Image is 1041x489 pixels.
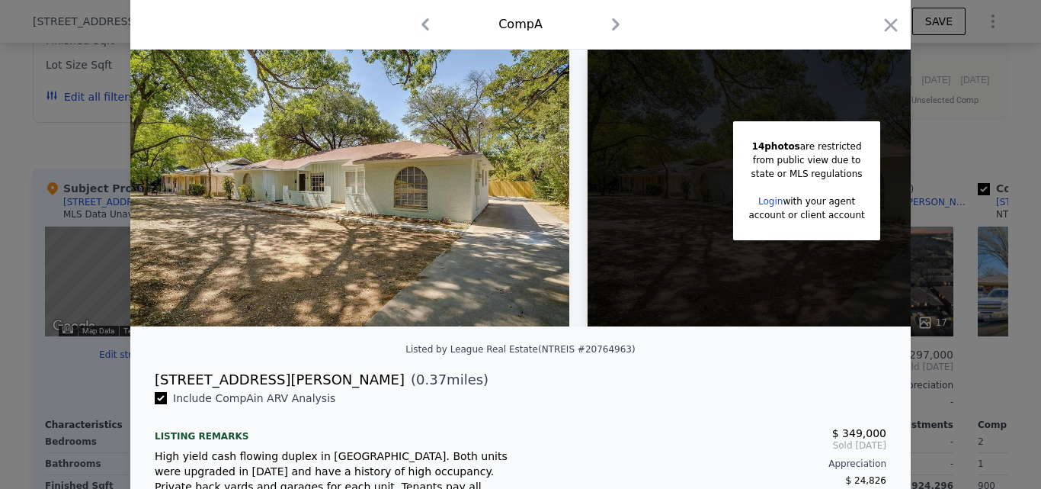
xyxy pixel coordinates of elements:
[533,458,886,470] div: Appreciation
[155,369,405,391] div: [STREET_ADDRESS][PERSON_NAME]
[155,418,508,442] div: Listing remarks
[416,372,447,388] span: 0.37
[167,392,341,404] span: Include Comp A in ARV Analysis
[405,369,488,391] span: ( miles)
[130,34,569,327] img: Property Img
[783,196,855,207] span: with your agent
[748,140,864,153] div: are restricted
[748,153,864,167] div: from public view due to
[748,208,864,222] div: account or client account
[405,344,635,355] div: Listed by League Real Estate (NTREIS #20764963)
[846,475,886,486] span: $ 24,826
[758,196,783,207] a: Login
[498,15,543,34] div: Comp A
[533,439,886,452] span: Sold [DATE]
[832,427,886,439] span: $ 349,000
[748,167,864,181] div: state or MLS regulations
[752,141,800,152] span: 14 photos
